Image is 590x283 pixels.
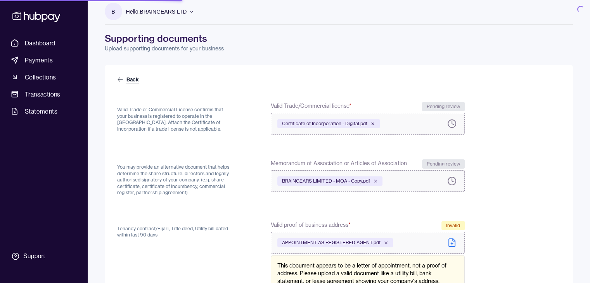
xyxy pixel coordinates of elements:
[25,90,61,99] span: Transactions
[111,7,115,16] p: B
[105,32,573,45] h1: Supporting documents
[117,107,234,132] p: Valid Trade or Commercial License confirms that your business is registered to operate in the [GE...
[8,70,80,84] a: Collections
[422,102,465,111] div: Pending review
[25,72,56,82] span: Collections
[25,38,55,48] span: Dashboard
[117,76,140,83] a: Back
[105,45,573,52] p: Upload supporting documents for your business
[8,36,80,50] a: Dashboard
[25,107,57,116] span: Statements
[126,7,187,16] p: Hello, BRAINGEARS LTD
[282,240,381,246] span: APPOINTMENT AS REGISTERED AGENT.pdf
[8,248,80,264] a: Support
[23,252,45,261] div: Support
[422,159,465,169] div: Pending review
[282,121,367,127] span: Certificate of Incorporation - Digital.pdf
[117,226,234,238] p: Tenancy contract/Eijari, Title deed, Utility bill dated within last 90 days
[25,55,53,65] span: Payments
[271,102,351,111] span: Valid Trade/Commercial license
[271,221,351,230] span: Valid proof of business address
[8,53,80,67] a: Payments
[441,221,465,230] div: Invalid
[8,104,80,118] a: Statements
[117,164,234,196] p: You may provide an alternative document that helps determine the share structure, directors and l...
[282,178,370,184] span: BRAINGEARS LIMITED - MOA - Copy.pdf
[8,87,80,101] a: Transactions
[271,159,407,169] span: Memorandum of Association or Articles of Association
